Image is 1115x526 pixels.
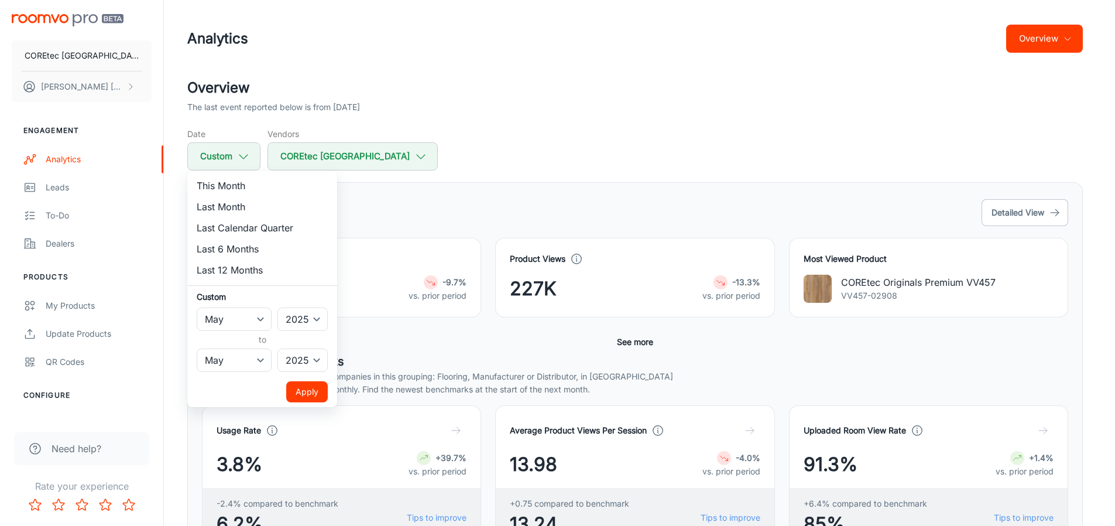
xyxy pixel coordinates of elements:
[187,196,337,217] li: Last Month
[187,259,337,281] li: Last 12 Months
[199,333,325,346] h6: to
[286,381,328,402] button: Apply
[187,238,337,259] li: Last 6 Months
[187,217,337,238] li: Last Calendar Quarter
[187,175,337,196] li: This Month
[197,291,328,303] h6: Custom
